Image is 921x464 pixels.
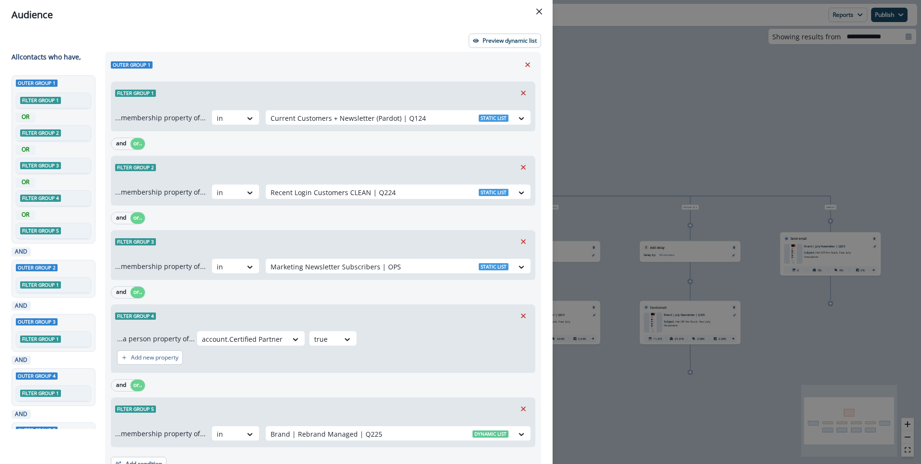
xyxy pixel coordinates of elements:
button: Remove [516,86,531,100]
button: and [111,287,130,298]
p: OR [18,113,33,121]
p: Add new property [131,354,178,361]
span: Filter group 1 [20,390,61,397]
button: or.. [130,380,145,391]
button: Remove [516,234,531,249]
p: ...membership property of... [115,261,206,271]
span: Filter group 5 [20,227,61,234]
span: Filter group 4 [20,195,61,202]
p: AND [13,302,29,310]
p: ...a person property of... [117,334,195,344]
span: Filter group 1 [20,281,61,289]
span: Filter group 4 [115,313,156,320]
button: or.. [130,287,145,298]
button: or.. [130,138,145,150]
span: Outer group 2 [16,264,58,271]
p: AND [13,356,29,364]
button: Add new property [117,350,183,365]
p: AND [13,247,29,256]
span: Outer group 5 [16,427,58,434]
button: Remove [516,402,531,416]
p: AND [13,410,29,418]
p: Preview dynamic list [483,37,537,44]
p: OR [18,145,33,154]
p: ...membership property of... [115,187,206,197]
span: Filter group 1 [20,97,61,104]
button: Preview dynamic list [469,34,541,48]
p: ...membership property of... [115,429,206,439]
button: and [111,212,130,224]
span: Filter group 3 [115,238,156,245]
button: Remove [520,58,535,72]
p: OR [18,178,33,186]
span: Outer group 1 [16,80,58,87]
button: and [111,380,130,391]
p: OR [18,210,33,219]
span: Filter group 5 [115,406,156,413]
span: Filter group 1 [20,336,61,343]
div: Audience [12,8,541,22]
span: Filter group 1 [115,90,156,97]
button: and [111,138,130,150]
p: ...membership property of... [115,113,206,123]
button: or.. [130,212,145,224]
span: Outer group 3 [16,318,58,325]
span: Outer group 4 [16,372,58,380]
span: Outer group 1 [111,61,153,69]
p: All contact s who have, [12,52,81,62]
span: Filter group 2 [115,164,156,171]
button: Remove [516,309,531,323]
button: Remove [516,160,531,174]
button: Close [531,4,547,19]
span: Filter group 3 [20,162,61,169]
span: Filter group 2 [20,129,61,137]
